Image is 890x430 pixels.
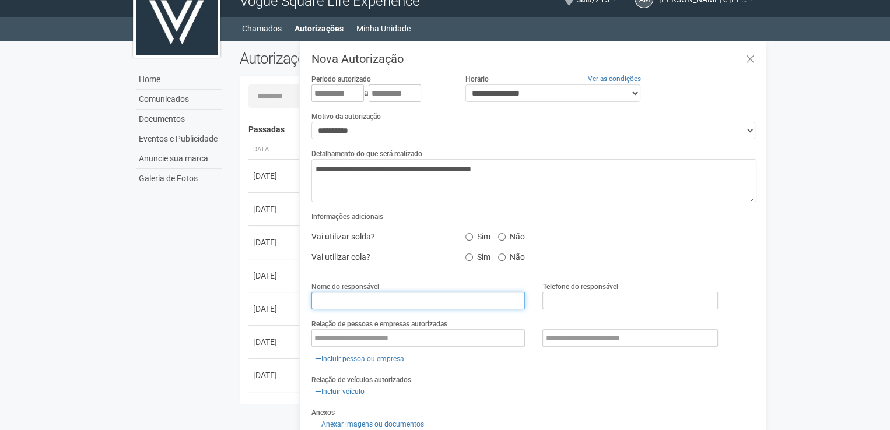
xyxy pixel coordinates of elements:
[356,20,411,37] a: Minha Unidade
[248,140,301,160] th: Data
[311,53,756,65] h3: Nova Autorização
[311,74,371,84] label: Período autorizado
[136,90,222,110] a: Comunicados
[303,228,457,245] div: Vai utilizar solda?
[498,228,525,242] label: Não
[542,281,618,292] label: Telefone do responsável
[465,74,489,84] label: Horário
[311,385,368,398] a: Incluir veículo
[588,75,641,83] a: Ver as condições
[498,233,506,241] input: Não
[498,248,525,262] label: Não
[136,110,222,129] a: Documentos
[498,253,506,261] input: Não
[465,233,473,241] input: Sim
[253,170,296,182] div: [DATE]
[248,125,748,134] h4: Passadas
[242,20,282,37] a: Chamados
[253,203,296,215] div: [DATE]
[253,336,296,348] div: [DATE]
[311,84,448,102] div: a
[136,129,222,149] a: Eventos e Publicidade
[311,212,383,222] label: Informações adicionais
[253,270,296,281] div: [DATE]
[465,228,490,242] label: Sim
[311,281,379,292] label: Nome do responsável
[311,149,422,159] label: Detalhamento do que será realizado
[240,50,489,67] h2: Autorizações
[311,111,381,122] label: Motivo da autorização
[136,169,222,188] a: Galeria de Fotos
[136,70,222,90] a: Home
[303,248,457,266] div: Vai utilizar cola?
[311,319,447,329] label: Relação de pessoas e empresas autorizadas
[253,303,296,315] div: [DATE]
[136,149,222,169] a: Anuncie sua marca
[295,20,344,37] a: Autorizações
[253,237,296,248] div: [DATE]
[311,375,411,385] label: Relação de veículos autorizados
[253,369,296,381] div: [DATE]
[311,407,335,418] label: Anexos
[465,253,473,261] input: Sim
[311,353,408,365] a: Incluir pessoa ou empresa
[465,248,490,262] label: Sim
